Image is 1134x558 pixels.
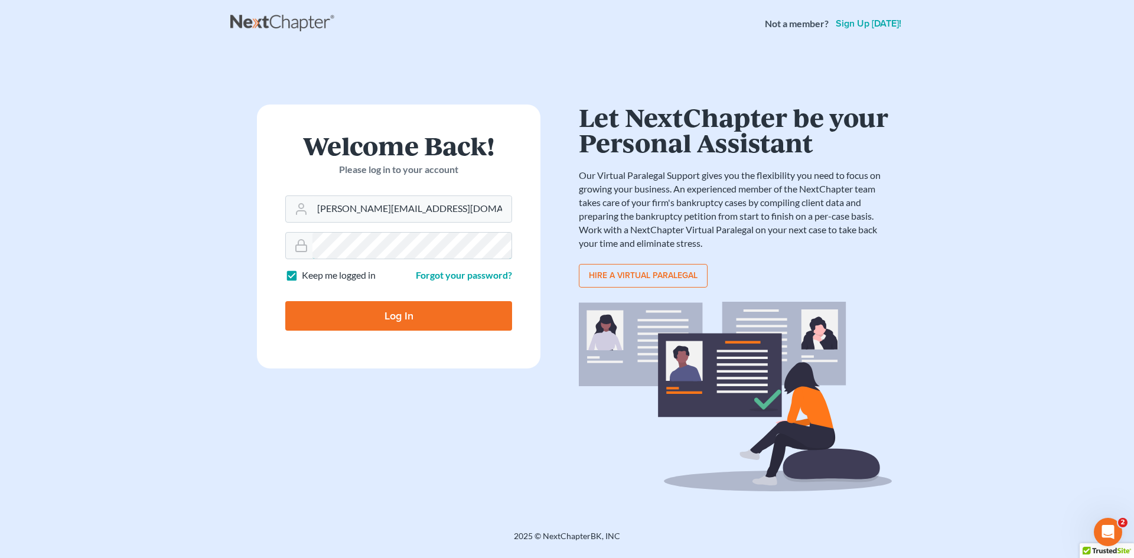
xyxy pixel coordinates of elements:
input: Email Address [312,196,511,222]
div: 2025 © NextChapterBK, INC [230,530,904,552]
strong: Not a member? [765,17,829,31]
h1: Welcome Back! [285,133,512,158]
p: Please log in to your account [285,163,512,177]
a: Hire a virtual paralegal [579,264,708,288]
iframe: Intercom live chat [1094,518,1122,546]
a: Forgot your password? [416,269,512,280]
img: virtual_paralegal_bg-b12c8cf30858a2b2c02ea913d52db5c468ecc422855d04272ea22d19010d70dc.svg [579,302,892,491]
label: Keep me logged in [302,269,376,282]
span: 2 [1118,518,1128,527]
input: Log In [285,301,512,331]
a: Sign up [DATE]! [833,19,904,28]
h1: Let NextChapter be your Personal Assistant [579,105,892,155]
p: Our Virtual Paralegal Support gives you the flexibility you need to focus on growing your busines... [579,169,892,250]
